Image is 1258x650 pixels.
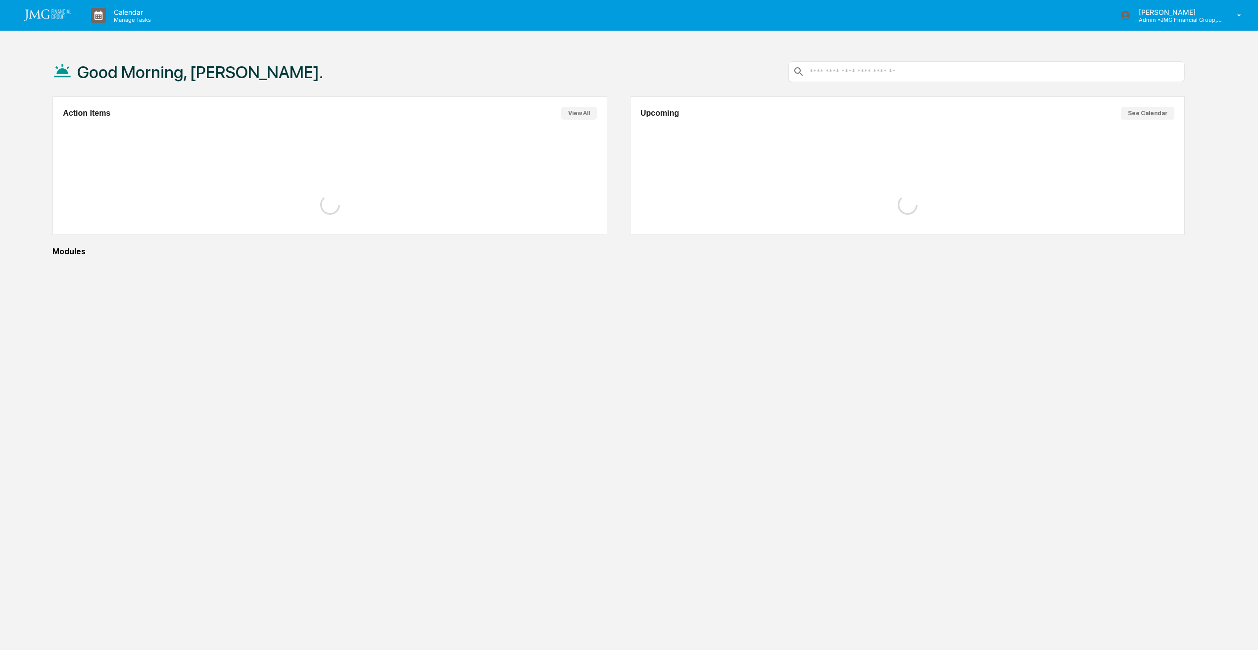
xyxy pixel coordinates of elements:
[1131,16,1223,23] p: Admin • JMG Financial Group, Ltd.
[106,8,156,16] p: Calendar
[1131,8,1223,16] p: [PERSON_NAME]
[640,109,679,118] h2: Upcoming
[52,247,1185,256] div: Modules
[1121,107,1174,120] button: See Calendar
[63,109,110,118] h2: Action Items
[561,107,597,120] button: View All
[106,16,156,23] p: Manage Tasks
[24,9,71,21] img: logo
[77,62,323,82] h1: Good Morning, [PERSON_NAME].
